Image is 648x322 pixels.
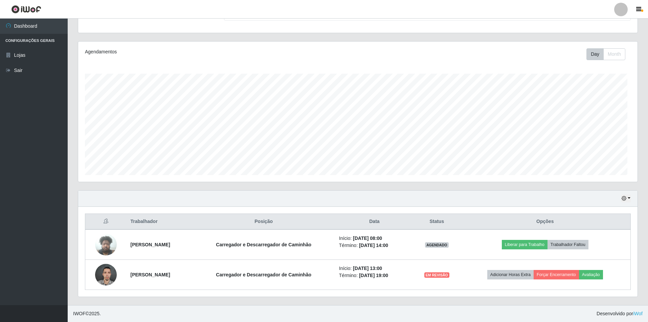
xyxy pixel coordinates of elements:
[73,310,101,317] span: © 2025 .
[339,235,410,242] li: Início:
[487,270,534,279] button: Adicionar Horas Extra
[586,48,604,60] button: Day
[130,242,170,247] strong: [PERSON_NAME]
[502,240,548,249] button: Liberar para Trabalho
[425,242,449,248] span: AGENDADO
[534,270,579,279] button: Forçar Encerramento
[579,270,603,279] button: Avaliação
[216,272,311,277] strong: Carregador e Descarregador de Caminhão
[586,48,625,60] div: First group
[192,214,335,230] th: Posição
[130,272,170,277] strong: [PERSON_NAME]
[95,260,117,289] img: 1757951342814.jpeg
[633,311,643,316] a: iWof
[85,48,307,55] div: Agendamentos
[339,242,410,249] li: Término:
[353,236,382,241] time: [DATE] 08:00
[424,272,449,278] span: EM REVISÃO
[414,214,460,230] th: Status
[339,272,410,279] li: Término:
[597,310,643,317] span: Desenvolvido por
[95,230,117,259] img: 1748622275930.jpeg
[603,48,625,60] button: Month
[548,240,588,249] button: Trabalhador Faltou
[359,243,388,248] time: [DATE] 14:00
[586,48,631,60] div: Toolbar with button groups
[335,214,414,230] th: Data
[11,5,41,14] img: CoreUI Logo
[126,214,192,230] th: Trabalhador
[353,266,382,271] time: [DATE] 13:00
[73,311,86,316] span: IWOF
[460,214,631,230] th: Opções
[359,273,388,278] time: [DATE] 19:00
[339,265,410,272] li: Início:
[216,242,311,247] strong: Carregador e Descarregador de Caminhão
